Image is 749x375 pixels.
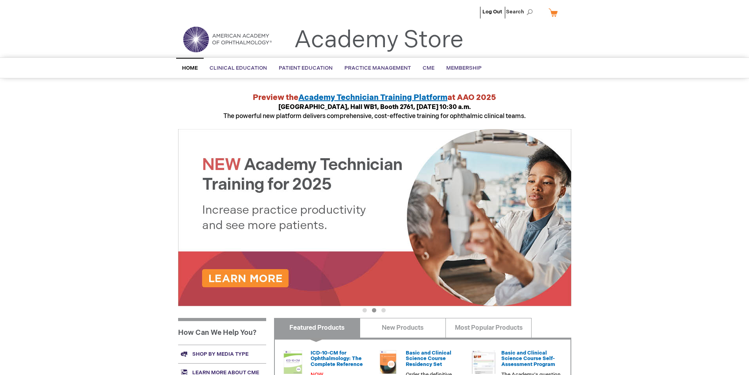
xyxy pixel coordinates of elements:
span: The powerful new platform delivers comprehensive, cost-effective training for ophthalmic clinical... [223,103,526,120]
a: Log Out [482,9,502,15]
strong: [GEOGRAPHIC_DATA], Hall WB1, Booth 2761, [DATE] 10:30 a.m. [278,103,471,111]
h1: How Can We Help You? [178,318,266,345]
a: Academy Technician Training Platform [298,93,447,102]
a: Featured Products [274,318,360,338]
a: Basic and Clinical Science Course Residency Set [406,350,451,368]
img: bcscself_20.jpg [472,350,495,374]
a: Shop by media type [178,345,266,363]
a: ICD-10-CM for Ophthalmology: The Complete Reference [311,350,363,368]
span: Clinical Education [210,65,267,71]
span: Patient Education [279,65,333,71]
span: CME [423,65,434,71]
strong: Preview the at AAO 2025 [253,93,496,102]
span: Home [182,65,198,71]
span: Practice Management [344,65,411,71]
img: 02850963u_47.png [376,350,400,374]
a: Basic and Clinical Science Course Self-Assessment Program [501,350,555,368]
button: 1 of 3 [363,308,367,312]
img: 0120008u_42.png [281,350,305,374]
a: New Products [360,318,446,338]
button: 2 of 3 [372,308,376,312]
span: Membership [446,65,482,71]
button: 3 of 3 [381,308,386,312]
a: Most Popular Products [445,318,532,338]
span: Search [506,4,536,20]
a: Academy Store [294,26,464,54]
